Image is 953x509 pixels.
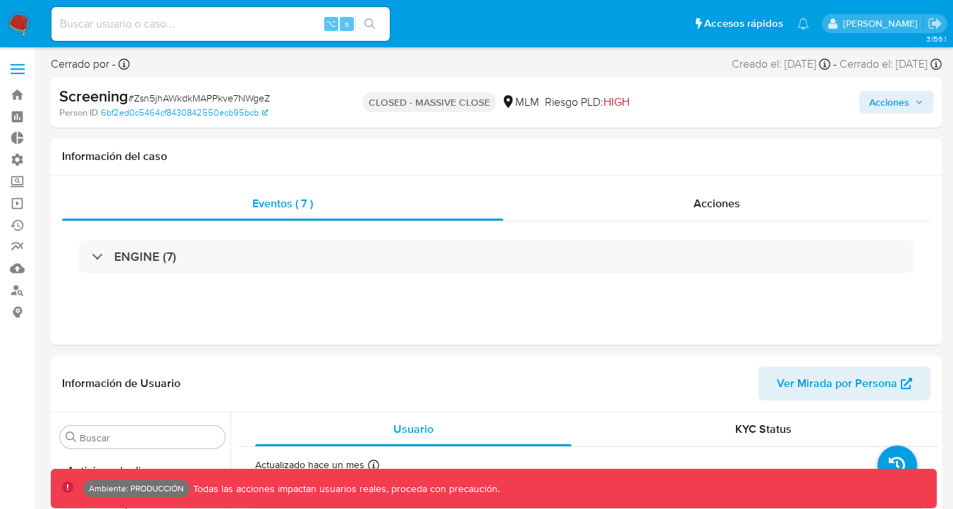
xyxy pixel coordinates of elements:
[732,56,830,72] div: Creado el: [DATE]
[51,56,116,72] span: Cerrado por
[694,195,740,211] span: Acciones
[326,17,336,30] span: ⌥
[66,431,77,443] button: Buscar
[51,15,390,33] input: Buscar usuario o caso...
[735,421,792,437] span: KYC Status
[797,18,809,30] a: Notificaciones
[79,240,914,273] div: ENGINE (7)
[80,431,219,444] input: Buscar
[758,367,930,400] button: Ver Mirada por Persona
[54,454,230,488] button: Anticipos de dinero
[393,421,434,437] span: Usuario
[501,94,539,110] div: MLM
[859,91,933,114] button: Acciones
[255,458,364,472] p: Actualizado hace un mes
[869,91,909,114] span: Acciones
[62,149,930,164] h1: Información del caso
[704,16,783,31] span: Accesos rápidos
[190,482,500,496] p: Todas las acciones impactan usuarios reales, proceda con precaución.
[843,17,923,30] p: esteban.salas@mercadolibre.com.co
[62,376,180,391] h1: Información de Usuario
[114,249,176,264] h3: ENGINE (7)
[252,195,313,211] span: Eventos ( 7 )
[603,94,629,110] span: HIGH
[840,56,942,72] div: Cerrado el: [DATE]
[345,17,349,30] span: s
[109,56,116,72] b: -
[777,367,897,400] span: Ver Mirada por Persona
[59,85,128,107] b: Screening
[89,486,184,491] p: Ambiente: PRODUCCIÓN
[928,16,942,31] a: Salir
[59,106,98,119] b: Person ID
[833,56,837,72] span: -
[545,94,629,110] span: Riesgo PLD:
[101,106,268,119] a: 6bf2ed0c5464cf8430842550ecb95bcb
[128,91,270,105] span: # Zsn5jhAWkdkMAPPkve7NWgeZ
[363,92,496,112] p: CLOSED - MASSIVE CLOSE
[355,14,384,34] button: search-icon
